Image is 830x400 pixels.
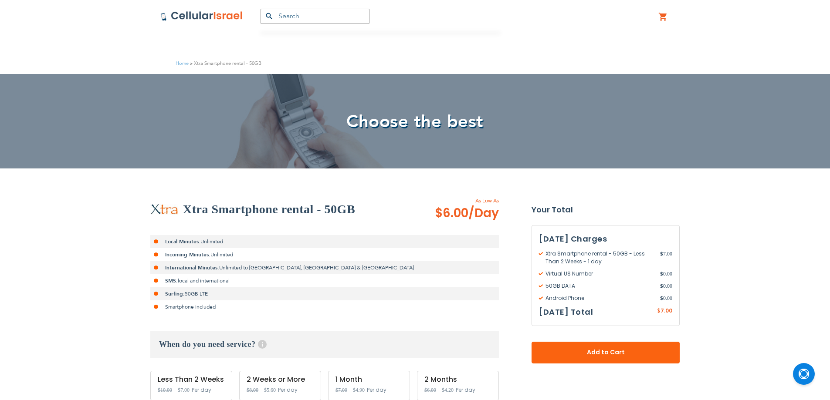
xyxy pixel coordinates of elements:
span: Per day [367,386,386,394]
div: Less Than 2 Weeks [158,376,225,383]
span: $ [660,294,663,302]
span: $ [660,282,663,290]
span: $5.60 [264,387,276,393]
strong: International Minutes: [165,264,219,271]
span: Android Phone [539,294,660,302]
span: As Low As [411,197,499,205]
strong: Local Minutes: [165,238,200,245]
span: 50GB DATA [539,282,660,290]
span: Per day [192,386,211,394]
h3: When do you need service? [150,331,499,358]
span: Virtual US Number [539,270,660,278]
img: Cellular Israel Logo [160,11,243,21]
span: 0.00 [660,282,672,290]
h2: Xtra Smartphone rental - 50GB [183,201,355,218]
span: $8.00 [247,387,258,393]
li: Unlimited to [GEOGRAPHIC_DATA], [GEOGRAPHIC_DATA] & [GEOGRAPHIC_DATA] [150,261,499,274]
button: Add to Cart [532,342,680,363]
span: Per day [278,386,298,394]
li: local and international [150,274,499,287]
span: $4.20 [442,387,454,393]
h3: [DATE] Charges [539,232,672,245]
span: 0.00 [660,294,672,302]
div: 1 Month [335,376,403,383]
span: Add to Cart [560,348,651,357]
strong: Your Total [532,203,680,216]
li: 50GB LTE [150,287,499,300]
div: 2 Months [424,376,491,383]
span: $6.00 [424,387,436,393]
input: Search [261,9,369,24]
li: Unlimited [150,235,499,248]
a: Home [176,60,189,67]
span: $ [660,250,663,258]
h3: [DATE] Total [539,306,593,319]
span: Per day [456,386,475,394]
span: $6.00 [435,205,499,222]
img: Xtra Smartphone rental - 50GB [150,204,179,215]
span: Xtra Smartphone rental - 50GB - Less Than 2 Weeks - 1 day [539,250,660,266]
strong: SMS: [165,277,178,284]
span: $ [657,307,661,315]
span: $ [660,270,663,278]
li: Smartphone included [150,300,499,313]
span: $7.00 [335,387,347,393]
span: $7.00 [178,387,190,393]
span: Choose the best [346,110,484,134]
strong: Incoming Minutes: [165,251,210,258]
span: 7.00 [661,307,672,314]
span: /Day [468,205,499,222]
span: $4.90 [353,387,365,393]
div: 2 Weeks or More [247,376,314,383]
span: $10.00 [158,387,172,393]
span: 0.00 [660,270,672,278]
span: 7.00 [660,250,672,266]
li: Xtra Smartphone rental - 50GB [189,59,261,67]
strong: Surfing: [165,290,185,297]
span: Help [258,340,267,349]
li: Unlimited [150,248,499,261]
